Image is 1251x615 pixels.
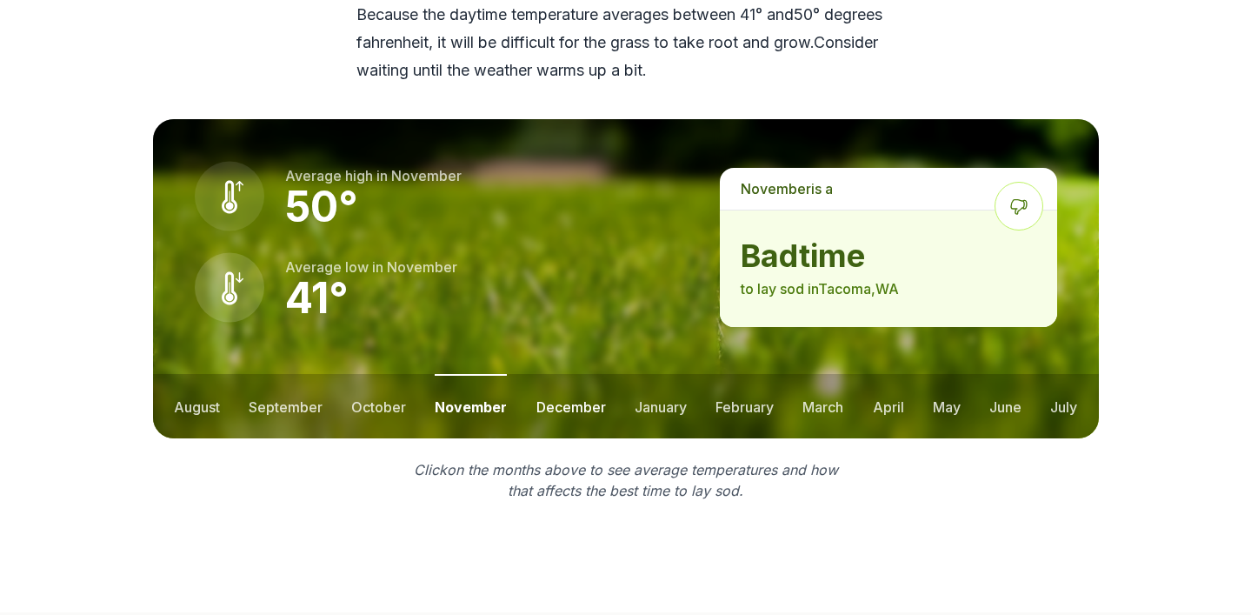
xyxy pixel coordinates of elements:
button: february [715,374,774,438]
span: november [391,167,462,184]
strong: 50 ° [285,181,358,232]
button: november [435,374,507,438]
strong: bad time [741,238,1035,273]
strong: 41 ° [285,272,349,324]
span: november [387,258,457,276]
p: Average high in [285,165,462,186]
button: may [933,374,961,438]
button: september [249,374,323,438]
p: is a [720,168,1056,210]
p: Because the daytime temperature averages between 41 ° and 50 ° degrees fahrenheit, it will be dif... [356,1,895,84]
span: november [741,180,811,197]
button: december [536,374,606,438]
button: october [351,374,406,438]
button: july [1050,374,1077,438]
button: january [635,374,687,438]
button: march [802,374,843,438]
p: Average low in [285,257,457,277]
p: to lay sod in Tacoma , WA [741,278,1035,299]
p: Click on the months above to see average temperatures and how that affects the best time to lay sod. [403,459,848,501]
button: april [873,374,904,438]
button: august [174,374,220,438]
button: june [989,374,1021,438]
